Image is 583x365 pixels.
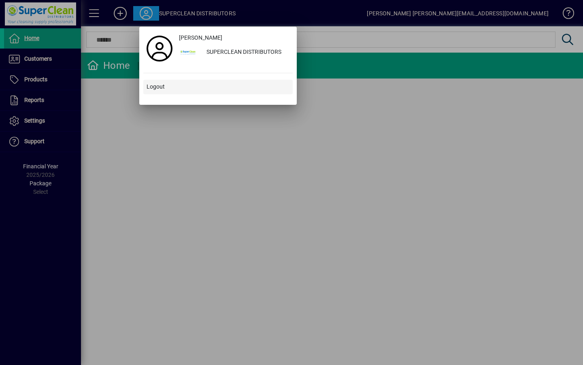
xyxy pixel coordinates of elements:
button: Logout [143,80,293,94]
a: Profile [143,41,176,56]
span: Logout [147,83,165,91]
span: [PERSON_NAME] [179,34,222,42]
button: SUPERCLEAN DISTRIBUTORS [176,45,293,60]
div: SUPERCLEAN DISTRIBUTORS [200,45,293,60]
a: [PERSON_NAME] [176,31,293,45]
